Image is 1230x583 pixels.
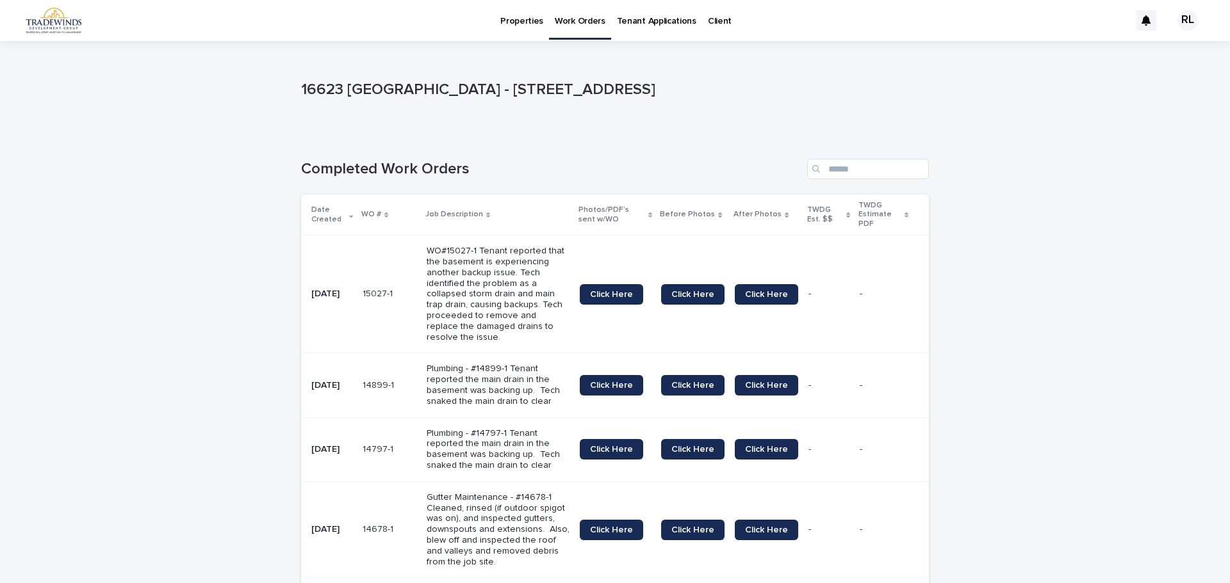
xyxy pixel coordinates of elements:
p: After Photos [734,207,782,221]
img: 1GCq2oTSZCuDKsr8mZhq [26,8,81,33]
span: Click Here [745,525,788,534]
a: Click Here [580,439,643,459]
tr: [DATE]14678-114678-1 Gutter Maintenance - #14678-1 Cleaned, rinsed (if outdoor spigot was on), an... [301,481,929,578]
p: Plumbing - #14899-1 Tenant reported the main drain in the basement was backing up. Tech snaked th... [427,363,570,406]
p: [DATE] [311,380,352,391]
p: - [808,442,814,455]
a: Click Here [735,520,798,540]
input: Search [807,159,929,179]
h1: Completed Work Orders [301,160,802,179]
p: Plumbing - #14797-1 Tenant reported the main drain in the basement was backing up. Tech snaked th... [427,428,570,471]
span: Click Here [590,445,633,454]
a: Click Here [661,375,725,395]
p: - [860,444,909,455]
p: WO#15027-1 Tenant reported that the basement is experiencing another backup issue. Tech identifie... [427,246,570,342]
a: Click Here [580,284,643,305]
p: WO # [361,207,381,221]
p: Date Created [311,203,346,227]
p: 14797-1 [363,442,396,455]
p: [DATE] [311,444,352,455]
a: Click Here [580,520,643,540]
tr: [DATE]14797-114797-1 Plumbing - #14797-1 Tenant reported the main drain in the basement was backi... [301,417,929,481]
p: 14678-1 [363,522,396,535]
p: - [808,286,814,299]
a: Click Here [580,375,643,395]
p: 14899-1 [363,378,397,391]
p: 16623 [GEOGRAPHIC_DATA] - [STREET_ADDRESS] [301,81,924,99]
span: Click Here [590,290,633,299]
p: Before Photos [660,207,715,221]
p: Job Description [425,207,483,221]
span: Click Here [745,445,788,454]
p: [DATE] [311,524,352,535]
p: Gutter Maintenance - #14678-1 Cleaned, rinsed (if outdoor spigot was on), and inspected gutters, ... [427,492,570,568]
a: Click Here [661,284,725,305]
tr: [DATE]14899-114899-1 Plumbing - #14899-1 Tenant reported the main drain in the basement was backi... [301,353,929,417]
a: Click Here [661,520,725,540]
p: TWDG Est. $$ [807,203,843,227]
span: Click Here [671,290,714,299]
div: RL [1177,10,1198,31]
p: [DATE] [311,289,352,299]
p: - [860,289,909,299]
a: Click Here [735,284,798,305]
p: 15027-1 [363,286,395,299]
p: - [808,378,814,391]
span: Click Here [671,381,714,390]
span: Click Here [590,525,633,534]
span: Click Here [671,445,714,454]
a: Click Here [661,439,725,459]
tr: [DATE]15027-115027-1 WO#15027-1 Tenant reported that the basement is experiencing another backup ... [301,236,929,353]
span: Click Here [590,381,633,390]
a: Click Here [735,439,798,459]
span: Click Here [671,525,714,534]
span: Click Here [745,381,788,390]
p: - [808,522,814,535]
p: Photos/PDF’s sent w/WO [578,203,645,227]
span: Click Here [745,290,788,299]
p: - [860,524,909,535]
a: Click Here [735,375,798,395]
p: TWDG Estimate PDF [858,198,901,231]
p: - [860,380,909,391]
